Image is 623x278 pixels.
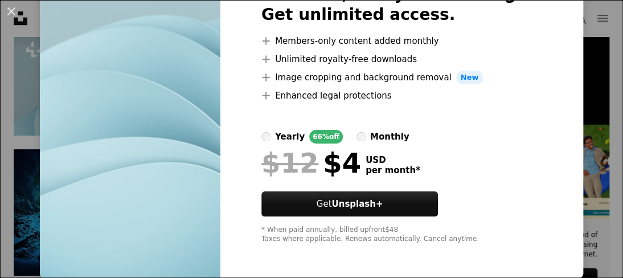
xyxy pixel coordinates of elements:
div: yearly [275,130,305,144]
div: $4 [261,148,361,178]
li: Image cropping and background removal [261,71,542,84]
span: USD [366,155,420,165]
input: monthly [356,132,366,141]
button: GetUnsplash+ [261,191,438,216]
span: per month * [366,165,420,175]
div: * When paid annually, billed upfront $48 Taxes where applicable. Renews automatically. Cancel any... [261,226,542,244]
input: yearly66%off [261,132,270,141]
li: Members-only content added monthly [261,34,542,48]
div: 66% off [309,130,343,144]
span: $12 [261,148,318,178]
div: monthly [370,130,409,144]
li: Enhanced legal protections [261,89,542,103]
li: Unlimited royalty-free downloads [261,52,542,66]
span: New [456,71,483,84]
strong: Unsplash+ [331,199,383,209]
